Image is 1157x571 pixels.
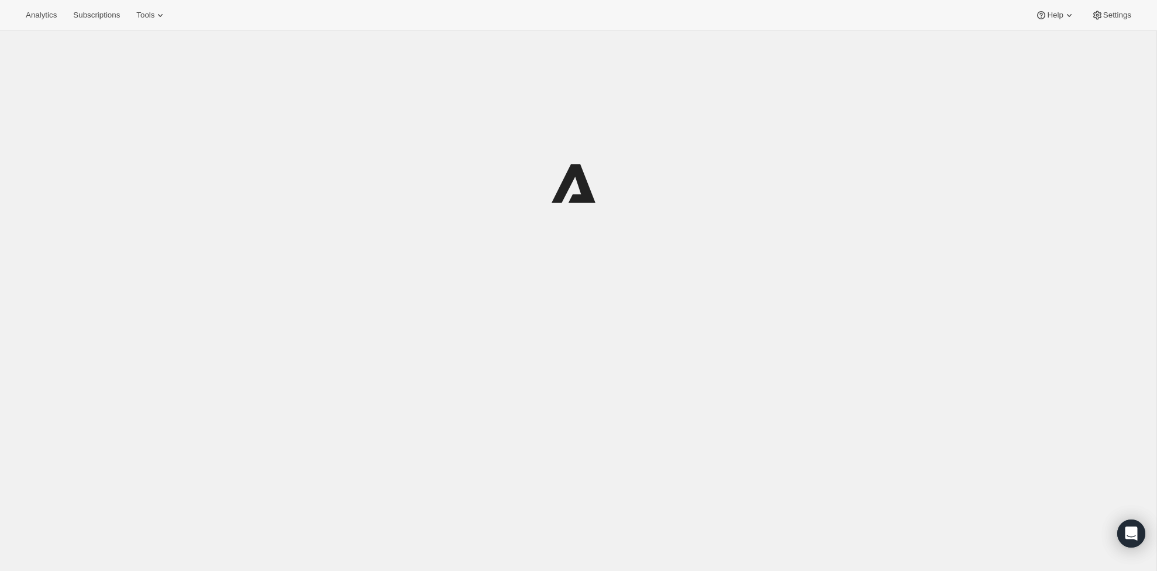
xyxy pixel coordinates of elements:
span: Help [1047,11,1063,20]
button: Tools [129,7,173,23]
button: Help [1028,7,1082,23]
button: Analytics [19,7,64,23]
span: Analytics [26,11,57,20]
span: Settings [1103,11,1131,20]
span: Subscriptions [73,11,120,20]
button: Settings [1084,7,1138,23]
span: Tools [136,11,154,20]
div: Open Intercom Messenger [1117,520,1145,548]
button: Subscriptions [66,7,127,23]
